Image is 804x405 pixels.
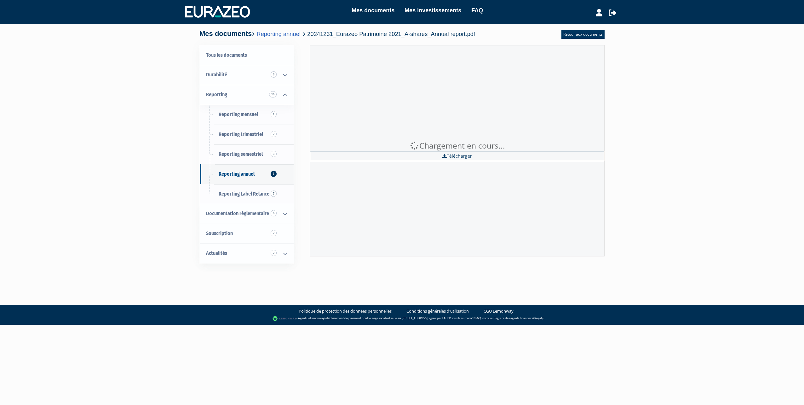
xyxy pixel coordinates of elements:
[199,30,475,38] h4: Mes documents
[219,131,263,137] span: Reporting trimestriel
[561,30,605,39] a: Retour aux documents
[206,250,227,256] span: Actualités
[206,210,269,216] span: Documentation règlementaire
[271,71,277,78] span: 3
[271,230,277,236] span: 2
[271,210,277,216] span: 6
[310,140,604,151] div: Chargement en cours...
[273,315,297,322] img: logo-lemonway.png
[471,6,483,15] a: FAQ
[310,316,324,320] a: Lemonway
[219,171,255,177] span: Reporting annuel
[269,91,277,97] span: 16
[219,191,269,197] span: Reporting Label Relance
[271,191,277,197] span: 7
[271,131,277,137] span: 2
[200,244,294,263] a: Actualités 2
[271,111,277,117] span: 1
[271,151,277,157] span: 3
[352,6,394,15] a: Mes documents
[200,144,294,164] a: Reporting semestriel3
[494,316,543,320] a: Registre des agents financiers (Regafi)
[200,164,294,184] a: Reporting annuel3
[200,125,294,144] a: Reporting trimestriel2
[185,6,250,17] img: 1732889491-logotype_eurazeo_blanc_rvb.png
[405,6,461,15] a: Mes investissements
[200,45,294,65] a: Tous les documents
[310,151,604,161] a: Télécharger
[206,91,227,97] span: Reporting
[256,31,301,37] a: Reporting annuel
[271,250,277,256] span: 2
[271,171,277,177] span: 3
[200,85,294,105] a: Reporting 16
[219,111,258,117] span: Reporting mensuel
[200,184,294,204] a: Reporting Label Relance7
[299,308,392,314] a: Politique de protection des données personnelles
[484,308,514,314] a: CGU Lemonway
[6,315,798,322] div: - Agent de (établissement de paiement dont le siège social est situé au [STREET_ADDRESS], agréé p...
[307,31,475,37] span: 20241231_Eurazeo Patrimoine 2021_A-shares_Annual report.pdf
[406,308,469,314] a: Conditions générales d'utilisation
[200,224,294,244] a: Souscription2
[206,230,233,236] span: Souscription
[200,204,294,224] a: Documentation règlementaire 6
[200,65,294,85] a: Durabilité 3
[200,105,294,125] a: Reporting mensuel1
[206,72,227,78] span: Durabilité
[219,151,263,157] span: Reporting semestriel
